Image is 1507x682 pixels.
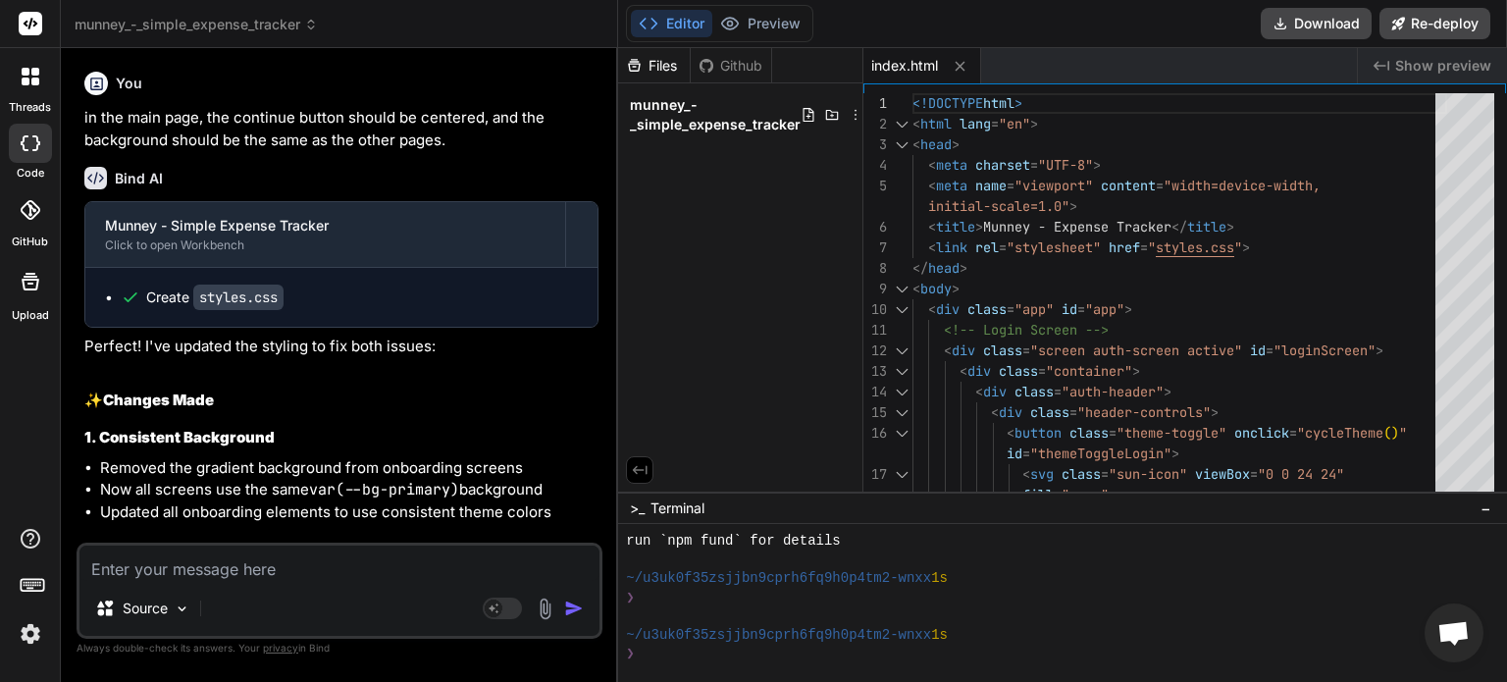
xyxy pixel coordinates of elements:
[1481,498,1491,518] span: −
[116,74,142,93] h6: You
[1425,603,1483,662] a: Open chat
[863,176,887,196] div: 5
[1030,341,1242,359] span: "screen auth-screen active"
[889,361,914,382] div: Click to collapse the range.
[84,540,295,558] strong: 2. Centered Continue Button
[1379,8,1490,39] button: Re-deploy
[863,423,887,444] div: 16
[1140,238,1148,256] span: =
[174,601,190,617] img: Pick Models
[967,362,991,380] span: div
[626,626,931,645] span: ~/u3uk0f35zsjjbn9cprh6fq9h0p4tm2-wnxx
[1242,238,1250,256] span: >
[889,382,914,402] div: Click to collapse the range.
[1148,238,1156,256] span: "
[975,177,1007,194] span: name
[912,280,920,297] span: <
[960,259,967,277] span: >
[912,94,983,112] span: <!DOCTYPE
[983,218,1171,236] span: Munney - Expense Tracker
[1014,383,1054,400] span: class
[863,237,887,258] div: 7
[983,94,1014,112] span: html
[100,457,598,480] li: Removed the gradient background from onboarding screens
[263,642,298,654] span: privacy
[1109,424,1117,442] span: =
[1101,465,1109,483] span: =
[999,403,1022,421] span: div
[920,135,952,153] span: head
[84,390,598,412] h2: ✨
[952,135,960,153] span: >
[975,238,999,256] span: rel
[1007,238,1101,256] span: "stylesheet"
[105,216,546,236] div: Munney - Simple Expense Tracker
[1289,424,1297,442] span: =
[1007,177,1014,194] span: =
[1077,300,1085,318] span: =
[1062,465,1101,483] span: class
[920,280,952,297] span: body
[1030,403,1069,421] span: class
[912,115,920,132] span: <
[1014,177,1093,194] span: "viewport"
[1030,445,1171,462] span: "themeToggleLogin"
[1391,424,1399,442] span: )
[863,402,887,423] div: 15
[1273,341,1376,359] span: "loginScreen"
[889,423,914,444] div: Click to collapse the range.
[1109,238,1140,256] span: href
[960,362,967,380] span: <
[889,341,914,361] div: Click to collapse the range.
[1226,218,1234,236] span: >
[1234,238,1242,256] span: "
[1234,424,1289,442] span: onclick
[1250,341,1266,359] span: id
[1022,445,1030,462] span: =
[1297,424,1383,442] span: "cycleTheme
[1069,424,1109,442] span: class
[1077,403,1211,421] span: "header-controls"
[991,115,999,132] span: =
[1038,156,1093,174] span: "UTF-8"
[871,56,938,76] span: index.html
[983,383,1007,400] span: div
[863,279,887,299] div: 9
[618,56,690,76] div: Files
[863,382,887,402] div: 14
[1250,465,1258,483] span: =
[630,95,801,134] span: munney_-_simple_expense_tracker
[1109,486,1117,503] span: >
[84,428,275,446] strong: 1. Consistent Background
[146,288,284,307] div: Create
[1054,383,1062,400] span: =
[123,599,168,618] p: Source
[936,238,967,256] span: link
[1030,156,1038,174] span: =
[17,165,44,182] label: code
[1171,218,1187,236] span: </
[863,299,887,320] div: 10
[863,93,887,114] div: 1
[100,479,598,501] li: Now all screens use the same background
[630,498,645,518] span: >_
[1062,300,1077,318] span: id
[889,464,914,485] div: Click to collapse the range.
[1164,177,1321,194] span: "width=device-width,
[936,300,960,318] span: div
[103,391,214,409] strong: Changes Made
[631,10,712,37] button: Editor
[863,464,887,485] div: 17
[999,362,1038,380] span: class
[931,626,948,645] span: 1s
[626,645,636,663] span: ❯
[863,134,887,155] div: 3
[889,279,914,299] div: Click to collapse the range.
[1022,341,1030,359] span: =
[991,403,999,421] span: <
[534,598,556,620] img: attachment
[1054,486,1062,503] span: =
[1477,493,1495,524] button: −
[912,135,920,153] span: <
[936,218,975,236] span: title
